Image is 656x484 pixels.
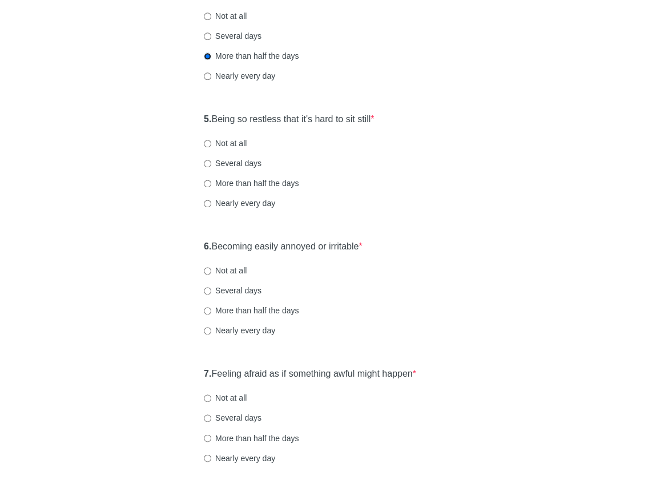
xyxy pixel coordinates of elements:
label: Nearly every day [204,325,275,336]
label: More than half the days [204,432,299,443]
label: Feeling afraid as if something awful might happen [204,368,416,381]
input: Not at all [204,267,211,275]
input: Not at all [204,394,211,402]
input: More than half the days [204,53,211,60]
strong: 7. [204,369,211,378]
label: Several days [204,158,261,169]
label: Several days [204,285,261,296]
label: Being so restless that it's hard to sit still [204,113,374,126]
label: Nearly every day [204,452,275,463]
input: Nearly every day [204,200,211,207]
input: Several days [204,160,211,167]
label: Not at all [204,392,247,404]
input: Several days [204,287,211,295]
strong: 5. [204,114,211,124]
input: Nearly every day [204,72,211,80]
label: More than half the days [204,305,299,316]
label: More than half the days [204,50,299,62]
label: Not at all [204,10,247,22]
label: More than half the days [204,178,299,189]
label: Nearly every day [204,70,275,82]
label: Not at all [204,138,247,149]
label: Several days [204,30,261,42]
input: Not at all [204,13,211,20]
label: Nearly every day [204,197,275,209]
input: Several days [204,33,211,40]
input: More than half the days [204,180,211,187]
input: More than half the days [204,307,211,314]
input: Not at all [204,140,211,147]
label: Several days [204,412,261,424]
input: Nearly every day [204,454,211,462]
label: Not at all [204,265,247,276]
input: More than half the days [204,434,211,442]
input: Nearly every day [204,327,211,334]
label: Becoming easily annoyed or irritable [204,240,363,253]
strong: 6. [204,241,211,251]
input: Several days [204,414,211,422]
